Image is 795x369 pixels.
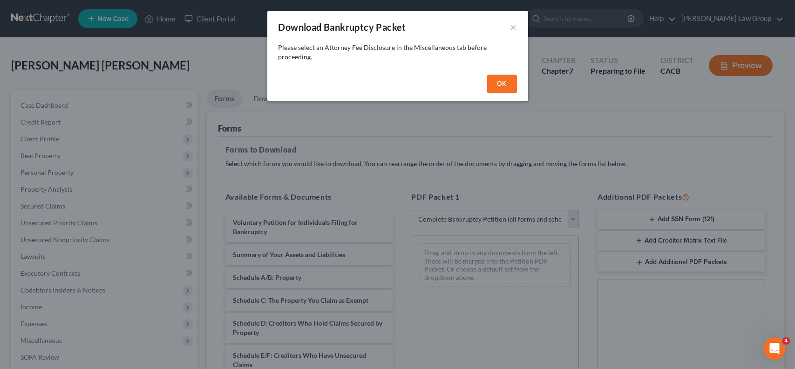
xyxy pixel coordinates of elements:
[763,337,786,360] iframe: Intercom live chat
[487,75,517,93] button: OK
[782,337,790,345] span: 4
[279,21,406,34] div: Download Bankruptcy Packet
[279,43,517,62] p: Please select an Attorney Fee Disclosure in the Miscellaneous tab before proceeding.
[510,21,517,33] button: ×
